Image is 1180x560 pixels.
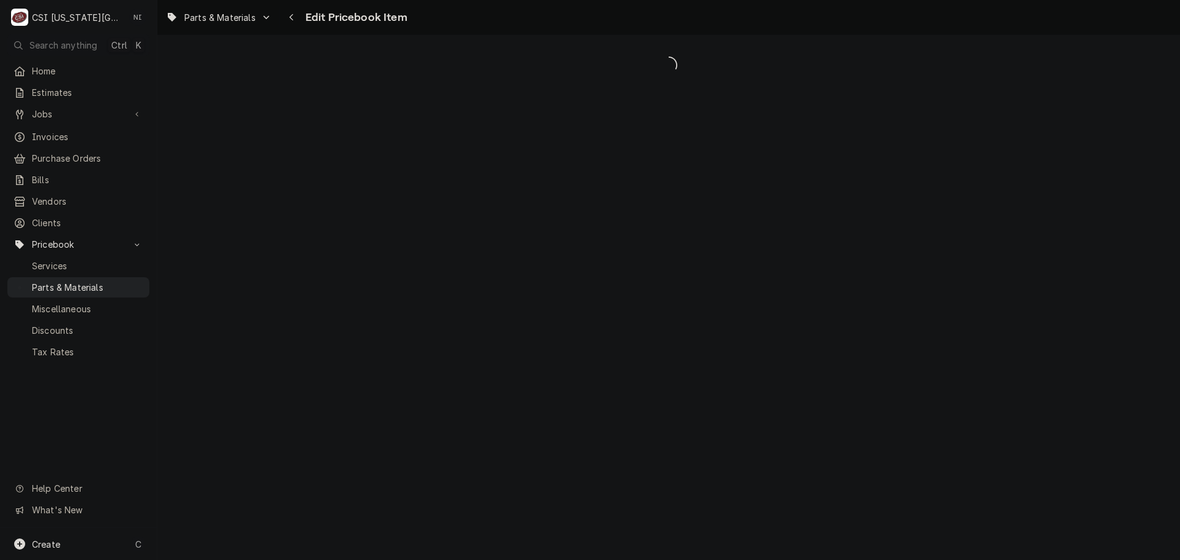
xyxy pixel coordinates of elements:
a: Invoices [7,127,149,147]
span: Loading... [157,52,1180,78]
span: Search anything [29,39,97,52]
span: Purchase Orders [32,152,143,165]
span: What's New [32,503,142,516]
div: Nate Ingram's Avatar [129,9,146,26]
a: Parts & Materials [7,277,149,298]
span: Create [32,539,60,550]
span: Invoices [32,130,143,143]
a: Go to Help Center [7,478,149,499]
span: Jobs [32,108,125,120]
span: Ctrl [111,39,127,52]
span: Estimates [32,86,143,99]
span: Miscellaneous [32,302,143,315]
span: Home [32,65,143,77]
a: Discounts [7,320,149,341]
a: Services [7,256,149,276]
a: Go to Parts & Materials [161,7,277,28]
span: Tax Rates [32,345,143,358]
a: Home [7,61,149,81]
a: Vendors [7,191,149,211]
a: Go to What's New [7,500,149,520]
span: Services [32,259,143,272]
span: K [136,39,141,52]
span: Parts & Materials [32,281,143,294]
span: C [135,538,141,551]
span: Parts & Materials [184,11,256,24]
a: Go to Pricebook [7,234,149,254]
button: Navigate back [282,7,302,27]
a: Clients [7,213,149,233]
span: Discounts [32,324,143,337]
button: Search anythingCtrlK [7,34,149,56]
span: Edit Pricebook Item [302,9,407,26]
a: Bills [7,170,149,190]
span: Vendors [32,195,143,208]
span: Clients [32,216,143,229]
div: CSI [US_STATE][GEOGRAPHIC_DATA]. [32,11,122,24]
div: CSI Kansas City.'s Avatar [11,9,28,26]
span: Bills [32,173,143,186]
a: Go to Jobs [7,104,149,124]
a: Purchase Orders [7,148,149,168]
div: NI [129,9,146,26]
span: Pricebook [32,238,125,251]
span: Help Center [32,482,142,495]
a: Estimates [7,82,149,103]
div: C [11,9,28,26]
a: Tax Rates [7,342,149,362]
a: Miscellaneous [7,299,149,319]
